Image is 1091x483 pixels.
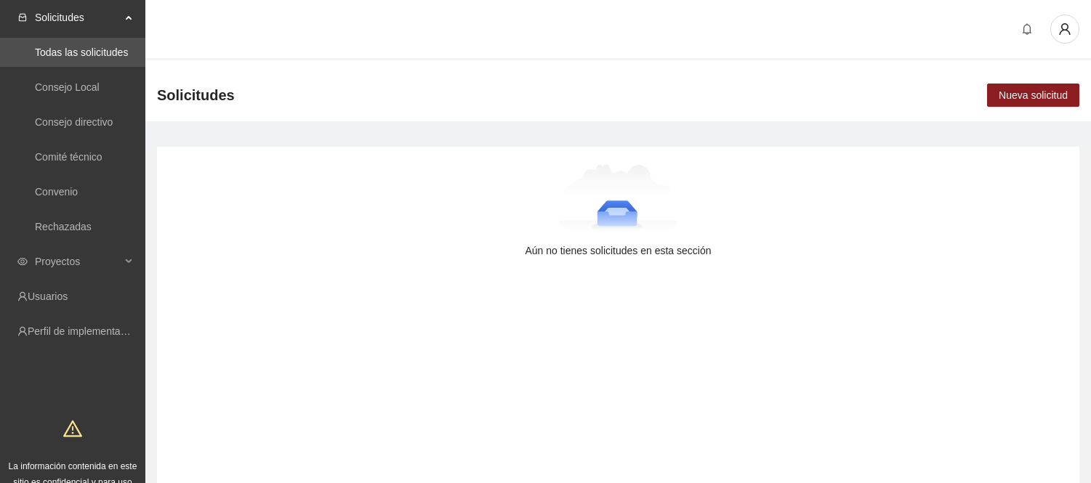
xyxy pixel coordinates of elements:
[17,256,28,267] span: eye
[17,12,28,23] span: inbox
[35,247,121,276] span: Proyectos
[28,291,68,302] a: Usuarios
[559,164,677,237] img: Aún no tienes solicitudes en esta sección
[987,84,1079,107] button: Nueva solicitud
[35,81,100,93] a: Consejo Local
[35,3,121,32] span: Solicitudes
[1016,23,1038,35] span: bell
[999,87,1068,103] span: Nueva solicitud
[28,325,141,337] a: Perfil de implementadora
[35,116,113,128] a: Consejo directivo
[35,186,78,198] a: Convenio
[35,151,102,163] a: Comité técnico
[157,84,235,107] span: Solicitudes
[63,419,82,438] span: warning
[180,243,1056,259] div: Aún no tienes solicitudes en esta sección
[35,46,128,58] a: Todas las solicitudes
[1051,23,1079,36] span: user
[35,221,92,232] a: Rechazadas
[1050,15,1079,44] button: user
[1015,17,1039,41] button: bell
